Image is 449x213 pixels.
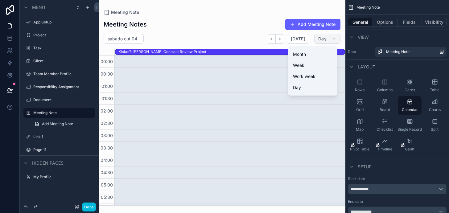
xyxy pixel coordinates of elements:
[32,160,64,166] span: Hidden pages
[293,73,315,80] span: Work week
[104,9,139,15] a: Meeting Note
[398,127,422,132] span: Single Record
[108,36,137,42] h2: sábado out 04
[293,62,304,68] span: Week
[314,34,340,44] button: Day
[99,121,114,126] span: 02:30
[291,36,305,42] span: [DATE]
[423,76,447,95] button: Table
[348,96,372,115] button: Grid
[99,108,114,113] span: 02:00
[118,49,206,55] div: Kickoff: Villanueva Contract Review Project
[348,199,363,204] label: End date
[293,51,306,57] span: Month
[318,36,327,42] span: Day
[99,195,114,200] span: 05:30
[99,133,114,138] span: 03:00
[348,18,373,27] button: General
[398,76,422,95] button: Cards
[356,107,364,112] span: Grid
[290,82,335,93] button: Day
[32,4,45,10] span: Menu
[33,59,91,63] label: Client
[431,127,439,132] span: Split
[356,5,380,10] span: Meeting Note
[33,33,91,38] label: Project
[33,20,91,25] label: App Setup
[33,110,91,115] label: Meeting Note
[348,116,372,134] button: Map
[33,174,91,179] label: My Profile
[356,127,364,132] span: Map
[99,158,114,163] span: 04:00
[380,107,390,112] span: Board
[33,97,91,102] label: Document
[375,47,447,57] a: Meeting Note
[423,96,447,115] button: Charts
[358,164,372,170] span: Setup
[348,76,372,95] button: Rows
[99,145,114,150] span: 03:30
[290,60,335,71] button: Week
[287,34,309,44] button: [DATE]
[429,107,441,112] span: Charts
[348,136,372,154] button: Pivot Table
[348,176,365,181] label: Start date
[373,136,397,154] button: Timeline
[398,18,422,27] button: Fields
[33,72,91,76] label: Team Member Profile
[373,96,397,115] button: Board
[377,88,393,92] span: Columns
[31,119,95,129] a: Add Meeting Note
[377,127,393,132] span: Checklist
[33,147,91,152] label: Page 11
[99,170,114,175] span: 04:30
[33,46,91,51] label: Task
[290,71,335,82] button: Work week
[377,147,392,152] span: Timeline
[398,116,422,134] button: Single Record
[348,49,373,54] label: Data
[99,71,114,76] span: 00:30
[290,49,335,60] button: Month
[285,19,340,30] button: Add Meeting Note
[99,59,114,64] span: 00:00
[373,116,397,134] button: Checklist
[104,20,147,29] h1: Meeting Notes
[350,147,369,152] span: Pivot Table
[422,18,447,27] button: Visibility
[99,182,114,187] span: 05:00
[402,107,418,112] span: Calendar
[293,84,301,91] span: Day
[100,84,114,89] span: 01:00
[267,34,276,44] button: Back
[358,34,369,40] span: View
[373,76,397,95] button: Columns
[358,64,375,70] span: Layout
[405,147,414,152] span: Gantt
[111,9,139,15] span: Meeting Note
[373,18,398,27] button: Options
[42,121,73,126] span: Add Meeting Note
[398,136,422,154] button: Gantt
[355,88,365,92] span: Rows
[118,49,206,54] div: Kickoff: [PERSON_NAME] Contract Review Project
[430,88,439,92] span: Table
[33,134,91,139] label: Link 1
[386,49,410,54] span: Meeting Note
[33,84,91,89] label: Responsibility Assignment
[423,116,447,134] button: Split
[405,88,415,92] span: Cards
[82,203,96,211] button: Done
